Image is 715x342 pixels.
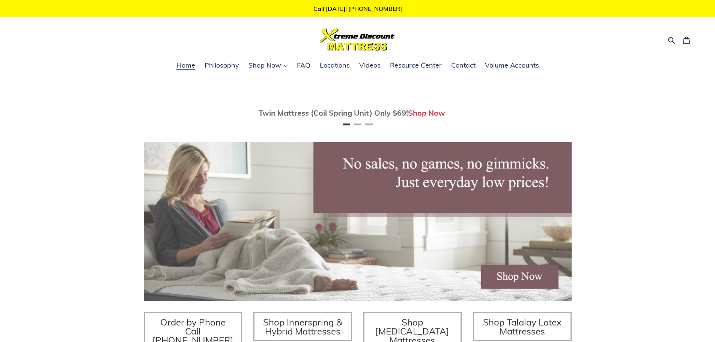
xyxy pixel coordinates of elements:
img: Xtreme Discount Mattress [320,29,395,51]
a: FAQ [293,60,314,71]
a: Contact [447,60,479,71]
img: herobannermay2022-1652879215306_1200x.jpg [144,142,572,301]
span: Locations [320,61,350,70]
button: Page 1 [343,124,350,125]
a: Locations [316,60,354,71]
a: Resource Center [386,60,446,71]
button: Shop Now [245,60,291,71]
span: Philosophy [205,61,239,70]
span: Shop Innerspring & Hybrid Mattresses [263,316,342,337]
button: Page 3 [365,124,373,125]
a: Volume Accounts [481,60,543,71]
span: Volume Accounts [485,61,539,70]
span: Twin Mattress (Coil Spring Unit) Only $69! [259,108,408,118]
a: Home [173,60,199,71]
a: Shop Talalay Latex Mattresses [473,312,572,341]
a: Philosophy [201,60,243,71]
span: Videos [359,61,381,70]
a: Videos [355,60,384,71]
a: Shop Now [408,108,445,118]
a: Shop Innerspring & Hybrid Mattresses [253,312,352,341]
span: Shop Now [248,61,281,70]
button: Page 2 [354,124,361,125]
span: Resource Center [390,61,442,70]
span: Contact [451,61,476,70]
span: Home [176,61,195,70]
span: FAQ [297,61,310,70]
span: Shop Talalay Latex Mattresses [483,316,561,337]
